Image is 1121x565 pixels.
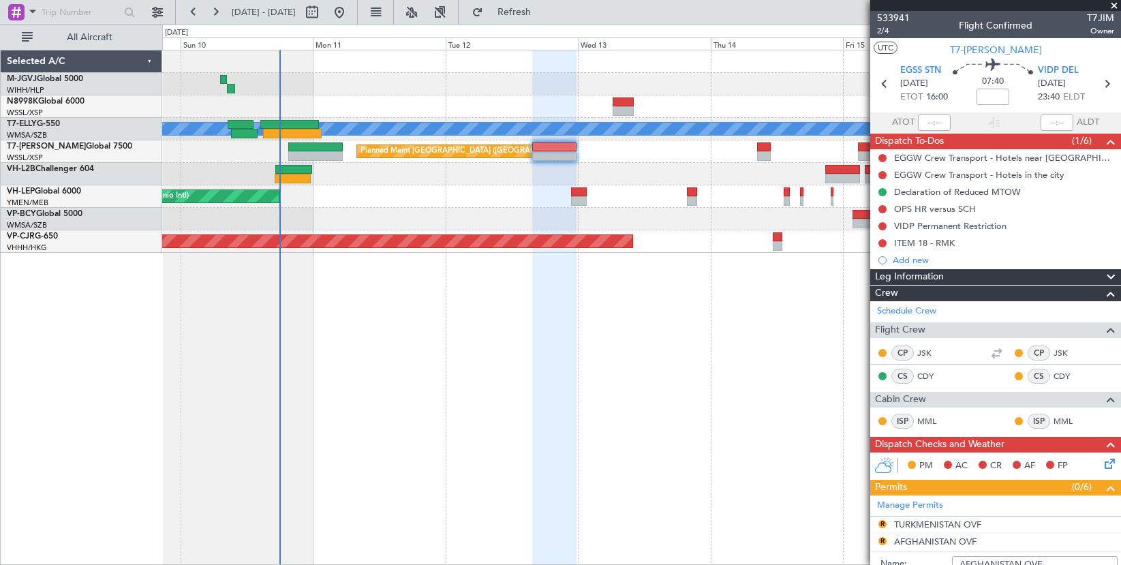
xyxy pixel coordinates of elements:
div: Thu 14 [711,37,843,50]
span: Owner [1087,25,1114,37]
button: All Aircraft [15,27,148,48]
span: [DATE] [1038,77,1066,91]
a: VH-L2BChallenger 604 [7,165,94,173]
a: T7-[PERSON_NAME]Global 7500 [7,142,132,151]
div: EGGW Crew Transport - Hotels in the city [894,169,1064,181]
input: --:-- [918,114,951,131]
div: CS [1028,369,1050,384]
span: AC [955,459,968,473]
span: Dispatch To-Dos [875,134,944,149]
div: Flight Confirmed [959,18,1032,33]
a: WSSL/XSP [7,108,43,118]
a: CDY [917,370,948,382]
span: ATOT [892,116,915,129]
span: CR [990,459,1002,473]
span: 533941 [877,11,910,25]
a: JSK [917,347,948,359]
span: Permits [875,480,907,495]
span: (1/6) [1072,134,1092,148]
span: VP-BCY [7,210,36,218]
span: Dispatch Checks and Weather [875,437,1004,453]
a: T7-ELLYG-550 [7,120,60,128]
span: All Aircraft [35,33,144,42]
span: N8998K [7,97,38,106]
span: 23:40 [1038,91,1060,104]
span: [DATE] [900,77,928,91]
a: MML [1054,415,1084,427]
span: ALDT [1077,116,1099,129]
span: ETOT [900,91,923,104]
a: MML [917,415,948,427]
span: VH-L2B [7,165,35,173]
span: T7-ELLY [7,120,37,128]
span: PM [919,459,933,473]
a: VH-LEPGlobal 6000 [7,187,81,196]
a: CDY [1054,370,1084,382]
span: EGSS STN [900,64,941,78]
div: Fri 15 [843,37,975,50]
div: CP [891,346,914,361]
span: T7-[PERSON_NAME] [950,43,1042,57]
div: TURKMENISTAN OVF [894,519,981,530]
a: N8998KGlobal 6000 [7,97,85,106]
a: YMEN/MEB [7,198,48,208]
a: Schedule Crew [877,305,936,318]
span: VIDP DEL [1038,64,1079,78]
span: Flight Crew [875,322,925,338]
span: 16:00 [926,91,948,104]
div: Mon 11 [313,37,445,50]
span: Leg Information [875,269,944,285]
div: Wed 13 [578,37,710,50]
div: [DATE] [165,27,188,39]
span: [DATE] - [DATE] [232,6,296,18]
span: Crew [875,286,898,301]
a: VP-CJRG-650 [7,232,58,241]
span: ELDT [1063,91,1085,104]
span: T7JIM [1087,11,1114,25]
a: WSSL/XSP [7,153,43,163]
span: (0/6) [1072,480,1092,494]
span: VP-CJR [7,232,35,241]
button: Refresh [465,1,547,23]
div: VIDP Permanent Restriction [894,220,1007,232]
div: ISP [1028,414,1050,429]
a: WMSA/SZB [7,220,47,230]
span: T7-[PERSON_NAME] [7,142,86,151]
div: Tue 12 [446,37,578,50]
div: Declaration of Reduced MTOW [894,186,1021,198]
span: Refresh [486,7,543,17]
input: Trip Number [42,2,120,22]
div: ISP [891,414,914,429]
span: VH-LEP [7,187,35,196]
div: OPS HR versus SCH [894,203,976,215]
a: M-JGVJGlobal 5000 [7,75,83,83]
span: FP [1058,459,1068,473]
div: EGGW Crew Transport - Hotels near [GEOGRAPHIC_DATA] [894,152,1114,164]
a: WIHH/HLP [7,85,44,95]
div: CS [891,369,914,384]
div: Planned Maint [GEOGRAPHIC_DATA] ([GEOGRAPHIC_DATA]) [360,141,575,162]
div: ITEM 18 - RMK [894,237,955,249]
div: Sun 10 [181,37,313,50]
span: 07:40 [982,75,1004,89]
div: CP [1028,346,1050,361]
span: M-JGVJ [7,75,37,83]
a: WMSA/SZB [7,130,47,140]
span: 2/4 [877,25,910,37]
button: UTC [874,42,897,54]
a: JSK [1054,347,1084,359]
a: VHHH/HKG [7,243,47,253]
a: Manage Permits [877,499,943,513]
span: AF [1024,459,1035,473]
button: R [878,520,887,528]
div: Add new [893,254,1114,266]
span: Cabin Crew [875,392,926,408]
a: VP-BCYGlobal 5000 [7,210,82,218]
